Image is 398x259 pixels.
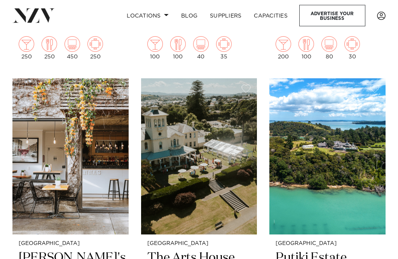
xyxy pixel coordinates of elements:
[321,37,337,60] div: 80
[147,241,251,247] small: [GEOGRAPHIC_DATA]
[216,37,232,60] div: 35
[147,37,163,60] div: 100
[87,37,103,52] img: meeting.png
[298,37,314,52] img: dining.png
[19,37,34,52] img: cocktail.png
[299,5,365,26] a: Advertise your business
[19,241,122,247] small: [GEOGRAPHIC_DATA]
[204,7,248,24] a: SUPPLIERS
[87,37,103,60] div: 250
[193,37,209,52] img: theatre.png
[344,37,360,52] img: meeting.png
[42,37,57,60] div: 250
[65,37,80,60] div: 450
[170,37,186,52] img: dining.png
[248,7,294,24] a: Capacities
[344,37,360,60] div: 30
[65,37,80,52] img: theatre.png
[12,9,55,23] img: nzv-logo.png
[298,37,314,60] div: 100
[147,37,163,52] img: cocktail.png
[19,37,34,60] div: 250
[175,7,204,24] a: BLOG
[120,7,175,24] a: Locations
[42,37,57,52] img: dining.png
[321,37,337,52] img: theatre.png
[216,37,232,52] img: meeting.png
[193,37,209,60] div: 40
[276,241,379,247] small: [GEOGRAPHIC_DATA]
[170,37,186,60] div: 100
[269,79,386,235] img: Aerial view of Putiki Estate on Waiheke Island
[276,37,291,60] div: 200
[276,37,291,52] img: cocktail.png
